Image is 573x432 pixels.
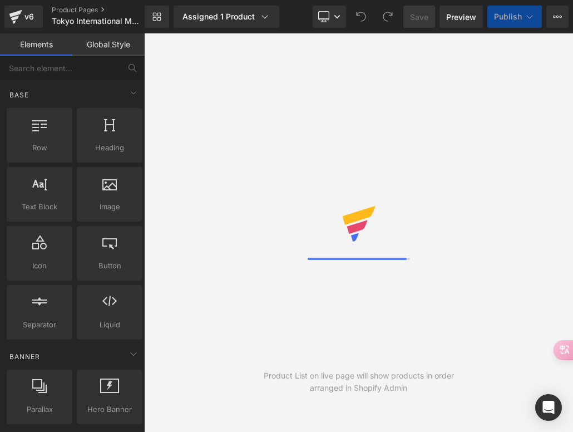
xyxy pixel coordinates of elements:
[182,11,270,22] div: Assigned 1 Product
[10,404,69,415] span: Parallax
[377,6,399,28] button: Redo
[52,6,163,14] a: Product Pages
[446,11,476,23] span: Preview
[10,260,69,272] span: Icon
[251,370,466,394] div: Product List on live page will show products in order arranged in Shopify Admin
[4,6,43,28] a: v6
[494,12,522,21] span: Publish
[8,90,30,100] span: Base
[80,142,139,154] span: Heading
[80,319,139,331] span: Liquid
[535,394,562,421] div: Open Intercom Messenger
[80,201,139,213] span: Image
[439,6,483,28] a: Preview
[10,142,69,154] span: Row
[487,6,542,28] button: Publish
[410,11,428,23] span: Save
[52,17,142,26] span: Tokyo International Music Competition - Practice Timeslot
[80,404,139,415] span: Hero Banner
[350,6,372,28] button: Undo
[10,319,69,331] span: Separator
[10,201,69,213] span: Text Block
[80,260,139,272] span: Button
[145,6,169,28] a: New Library
[22,9,36,24] div: v6
[8,351,41,362] span: Banner
[72,33,145,56] a: Global Style
[546,6,569,28] button: More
